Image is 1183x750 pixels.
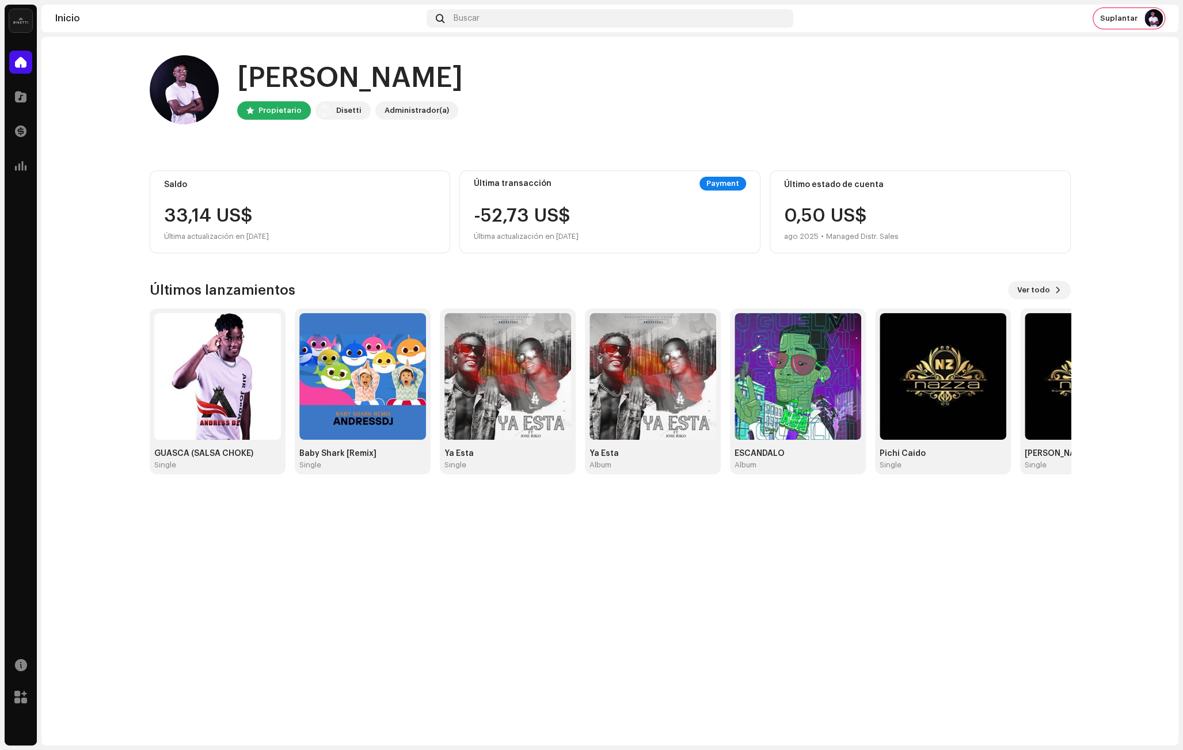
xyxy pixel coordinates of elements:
div: [PERSON_NAME] [237,60,463,97]
div: Última actualización en [DATE] [164,230,436,243]
div: • [821,230,824,243]
div: Baby Shark [Remix] [299,449,426,458]
div: Saldo [164,180,436,189]
img: 02a7c2d3-3c89-4098-b12f-2ff2945c95ee [9,9,32,32]
span: Ver todo [1017,279,1050,302]
div: ESCANDALO [735,449,861,458]
img: b3d5a37f-91f4-43f0-8e37-fdae16b38881 [1144,9,1163,28]
div: Ya Esta [589,449,716,458]
div: [PERSON_NAME] [PERSON_NAME] (El mismo [PERSON_NAME]) [1025,449,1151,458]
img: d5149a9c-5691-4db8-820e-308ad570fe03 [299,313,426,440]
div: Single [444,460,466,470]
span: Suplantar [1100,14,1138,23]
img: db0eaa71-ef18-4c6f-a82b-ba039e36d9dc [880,313,1006,440]
img: 088cde06-47f3-4820-a4df-c2166daa79b4 [735,313,861,440]
span: Buscar [454,14,480,23]
div: Single [880,460,901,470]
div: Album [589,460,611,470]
re-o-card-value: Último estado de cuenta [770,170,1071,253]
re-o-card-value: Saldo [150,170,451,253]
div: Propietario [258,104,302,117]
div: ago 2025 [784,230,819,243]
div: Album [735,460,756,470]
div: Última transacción [474,179,551,188]
div: Disetti [336,104,362,117]
div: Última actualización en [DATE] [474,230,579,243]
div: GUASCA (SALSA CHOKE) [154,449,281,458]
div: Single [1025,460,1047,470]
div: Administrador(a) [385,104,449,117]
div: Single [154,460,176,470]
img: ffbae019-d310-49fb-bcf5-003b9c493847 [589,313,716,440]
div: Single [299,460,321,470]
div: Managed Distr. Sales [826,230,899,243]
img: bcd0c175-da94-415e-b116-ced14fd82064 [1025,313,1151,440]
img: b3d5a37f-91f4-43f0-8e37-fdae16b38881 [150,55,219,124]
div: Payment [699,177,746,191]
div: Pichi Caido [880,449,1006,458]
img: 02a7c2d3-3c89-4098-b12f-2ff2945c95ee [318,104,332,117]
div: Ya Esta [444,449,571,458]
button: Ver todo [1008,281,1071,299]
img: 2e51320b-5bfb-41b0-9973-788d5042fe2f [444,313,571,440]
div: Último estado de cuenta [784,180,1056,189]
img: a2d9749d-bc01-4fe7-afcc-1d183f377077 [154,313,281,440]
div: Inicio [55,14,422,23]
h3: Últimos lanzamientos [150,281,295,299]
